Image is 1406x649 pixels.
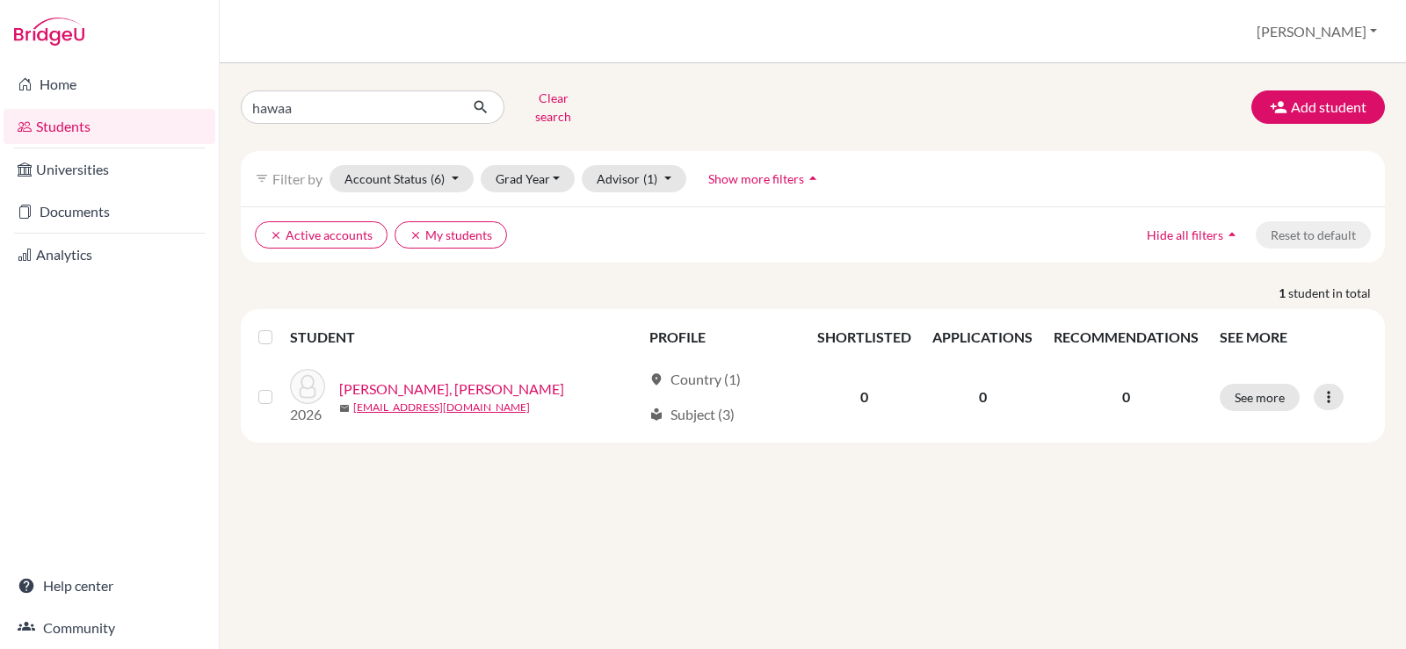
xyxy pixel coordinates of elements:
[1288,284,1385,302] span: student in total
[582,165,686,192] button: Advisor(1)
[353,400,530,415] a: [EMAIL_ADDRESS][DOMAIN_NAME]
[339,379,564,400] a: [PERSON_NAME], [PERSON_NAME]
[708,171,804,186] span: Show more filters
[395,221,507,249] button: clearMy students
[4,67,215,102] a: Home
[1209,316,1378,358] th: SEE MORE
[330,165,474,192] button: Account Status(6)
[643,171,657,186] span: (1)
[1279,284,1288,302] strong: 1
[270,229,282,242] i: clear
[4,152,215,187] a: Universities
[1223,226,1241,243] i: arrow_drop_up
[431,171,445,186] span: (6)
[1251,90,1385,124] button: Add student
[290,404,325,425] p: 2026
[649,404,735,425] div: Subject (3)
[1043,316,1209,358] th: RECOMMENDATIONS
[290,369,325,404] img: HAWAA, Hassan Ahmed
[14,18,84,46] img: Bridge-U
[481,165,576,192] button: Grad Year
[4,237,215,272] a: Analytics
[922,358,1043,436] td: 0
[1256,221,1371,249] button: Reset to default
[639,316,807,358] th: PROFILE
[241,90,459,124] input: Find student by name...
[649,407,663,422] span: local_library
[1054,386,1199,407] p: 0
[255,171,269,185] i: filter_list
[504,84,602,130] button: Clear search
[4,568,215,603] a: Help center
[807,316,922,358] th: SHORTLISTED
[4,610,215,645] a: Community
[4,109,215,144] a: Students
[290,316,639,358] th: STUDENT
[807,358,922,436] td: 0
[255,221,388,249] button: clearActive accounts
[922,316,1043,358] th: APPLICATIONS
[649,372,663,386] span: location_on
[693,165,837,192] button: Show more filtersarrow_drop_up
[1249,15,1385,48] button: [PERSON_NAME]
[409,229,422,242] i: clear
[1147,227,1223,242] span: Hide all filters
[272,170,323,187] span: Filter by
[339,403,350,414] span: mail
[649,369,741,390] div: Country (1)
[1220,384,1300,411] button: See more
[1132,221,1256,249] button: Hide all filtersarrow_drop_up
[804,169,822,187] i: arrow_drop_up
[4,194,215,229] a: Documents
